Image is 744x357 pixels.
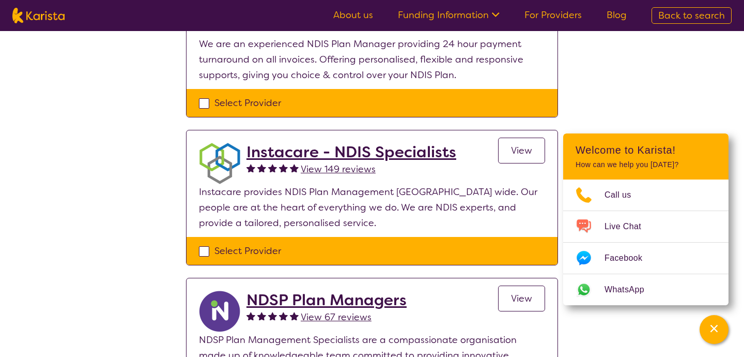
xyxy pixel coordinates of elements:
[524,9,582,21] a: For Providers
[511,144,532,157] span: View
[658,9,725,22] span: Back to search
[246,291,407,309] a: NDSP Plan Managers
[199,184,545,231] p: Instacare provides NDIS Plan Management [GEOGRAPHIC_DATA] wide. Our people are at the heart of ev...
[290,311,299,320] img: fullstar
[605,250,655,266] span: Facebook
[398,9,500,21] a: Funding Information
[607,9,627,21] a: Blog
[199,291,240,332] img: ryxpuxvt8mh1enfatjpo.png
[652,7,732,24] a: Back to search
[605,282,657,297] span: WhatsApp
[700,315,729,344] button: Channel Menu
[290,163,299,172] img: fullstar
[301,161,376,177] a: View 149 reviews
[563,133,729,305] div: Channel Menu
[605,219,654,234] span: Live Chat
[301,309,371,325] a: View 67 reviews
[511,292,532,305] span: View
[498,138,545,163] a: View
[268,163,277,172] img: fullstar
[199,143,240,184] img: obkhna0zu27zdd4ubuus.png
[246,143,456,161] a: Instacare - NDIS Specialists
[333,9,373,21] a: About us
[576,160,716,169] p: How can we help you [DATE]?
[301,311,371,323] span: View 67 reviews
[199,36,545,83] p: We are an experienced NDIS Plan Manager providing 24 hour payment turnaround on all invoices. Off...
[246,311,255,320] img: fullstar
[301,163,376,175] span: View 149 reviews
[563,274,729,305] a: Web link opens in a new tab.
[257,163,266,172] img: fullstar
[563,180,729,305] ul: Choose channel
[605,187,644,203] span: Call us
[576,144,716,156] h2: Welcome to Karista!
[246,163,255,172] img: fullstar
[257,311,266,320] img: fullstar
[12,8,65,23] img: Karista logo
[268,311,277,320] img: fullstar
[279,311,288,320] img: fullstar
[279,163,288,172] img: fullstar
[498,286,545,311] a: View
